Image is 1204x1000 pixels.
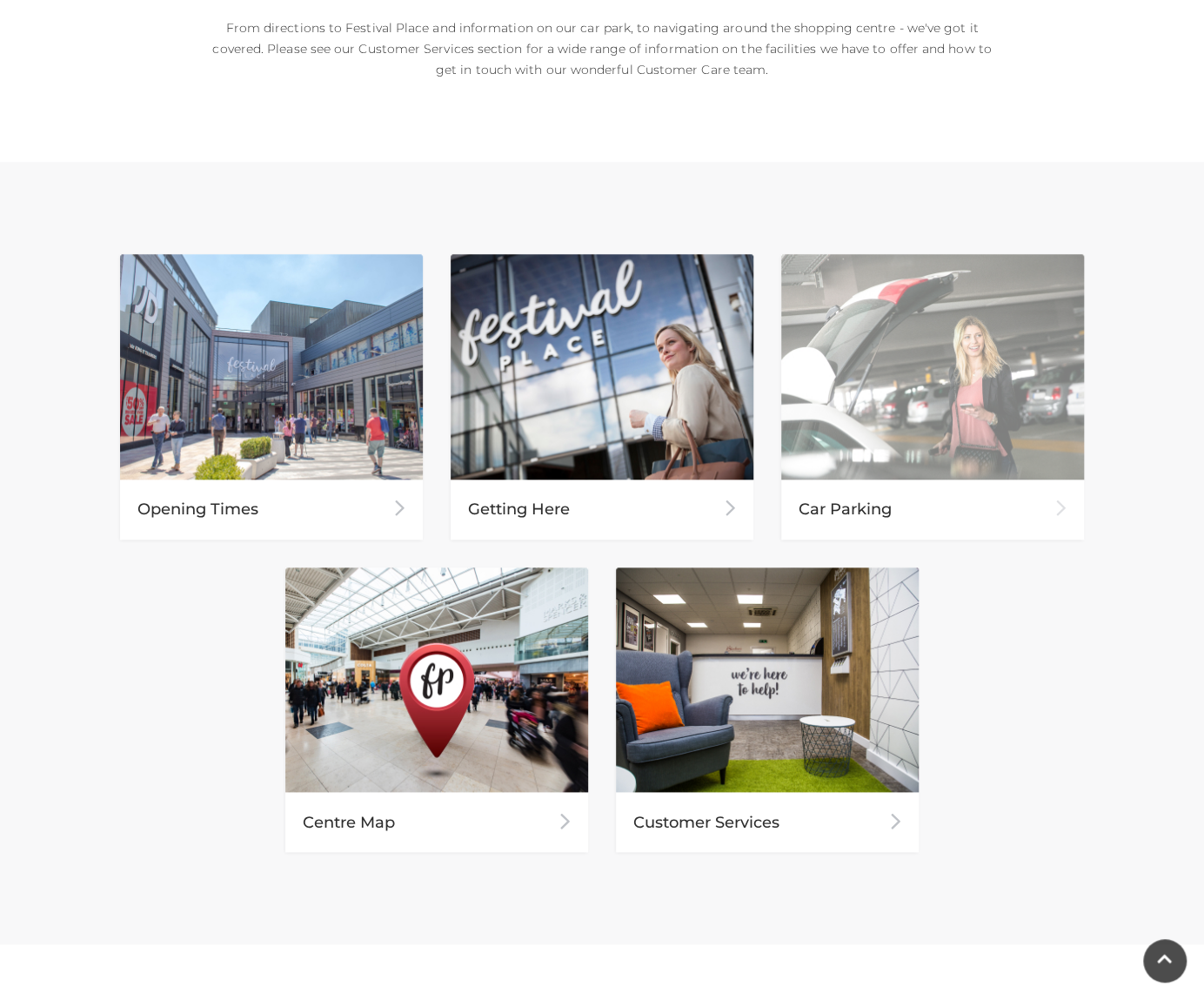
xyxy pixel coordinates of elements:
p: From directions to Festival Place and information on our car park, to navigating around the shopp... [202,17,1002,80]
div: Opening Times [120,480,423,540]
div: Centre Map [285,792,588,852]
div: Customer Services [616,792,919,852]
div: Getting Here [451,480,753,540]
div: Car Parking [781,480,1084,540]
a: Opening Times [120,254,423,540]
a: Car Parking [781,254,1084,540]
a: Centre Map [285,567,588,853]
a: Getting Here [451,254,753,540]
a: Customer Services [616,567,919,853]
